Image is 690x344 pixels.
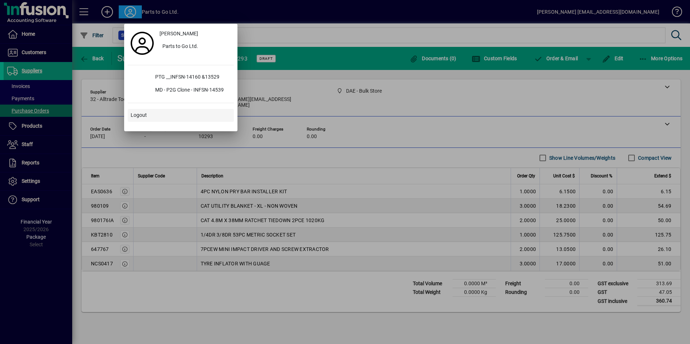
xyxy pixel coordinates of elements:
[149,71,234,84] div: PTG __INFSN-14160 &13529
[128,37,157,50] a: Profile
[128,71,234,84] button: PTG __INFSN-14160 &13529
[149,84,234,97] div: MD - P2G Clone - INFSN-14539
[128,109,234,122] button: Logout
[128,84,234,97] button: MD - P2G Clone - INFSN-14539
[157,40,234,53] button: Parts to Go Ltd.
[131,111,147,119] span: Logout
[160,30,198,38] span: [PERSON_NAME]
[157,27,234,40] a: [PERSON_NAME]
